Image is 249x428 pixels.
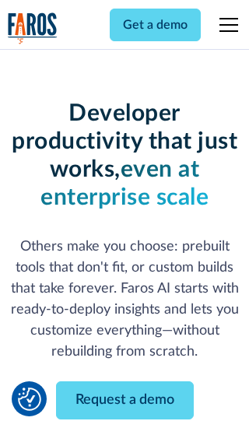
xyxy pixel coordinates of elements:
a: Get a demo [110,9,201,41]
img: Logo of the analytics and reporting company Faros. [8,12,58,44]
button: Cookie Settings [18,388,41,411]
div: menu [210,6,241,44]
a: Request a demo [56,381,194,419]
strong: even at enterprise scale [40,158,209,209]
img: Revisit consent button [18,388,41,411]
strong: Developer productivity that just works, [12,102,237,181]
a: home [8,12,58,44]
p: Others make you choose: prebuilt tools that don't fit, or custom builds that take forever. Faros ... [8,237,242,363]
